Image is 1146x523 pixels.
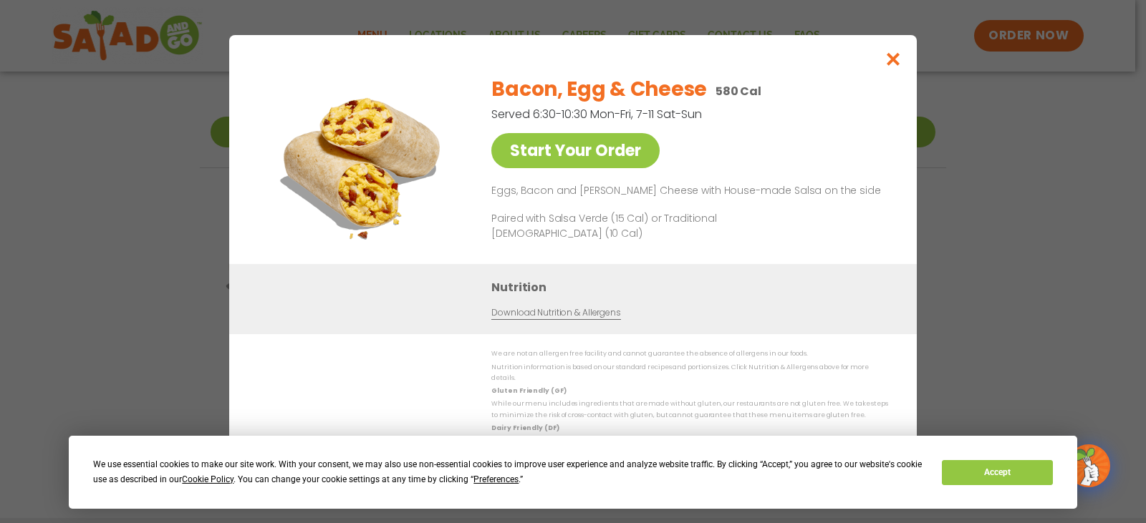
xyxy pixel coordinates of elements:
p: Served 6:30-10:30 Mon-Fri, 7-11 Sat-Sun [491,105,814,123]
h3: Nutrition [491,278,895,296]
h2: Bacon, Egg & Cheese [491,74,707,104]
button: Close modal [870,35,917,83]
p: Eggs, Bacon and [PERSON_NAME] Cheese with House-made Salsa on the side [491,182,882,200]
strong: Gluten Friendly (GF) [491,386,566,395]
p: We are not an allergen free facility and cannot guarantee the absence of allergens in our foods. [491,348,888,359]
p: While our menu includes ingredients that are made without gluten, our restaurants are not gluten ... [491,399,888,421]
div: We use essential cookies to make our site work. With your consent, we may also use non-essential ... [93,457,925,487]
img: wpChatIcon [1069,446,1109,486]
a: Download Nutrition & Allergens [491,306,620,320]
img: Featured product photo for Bacon, Egg & Cheese [261,64,462,264]
span: Preferences [473,474,519,484]
strong: Dairy Friendly (DF) [491,424,559,432]
p: Paired with Salsa Verde (15 Cal) or Traditional [DEMOGRAPHIC_DATA] (10 Cal) [491,210,756,240]
button: Accept [942,460,1052,485]
div: Cookie Consent Prompt [69,436,1077,509]
p: Nutrition information is based on our standard recipes and portion sizes. Click Nutrition & Aller... [491,361,888,383]
p: 580 Cal [716,82,761,100]
span: Cookie Policy [182,474,233,484]
a: Start Your Order [491,133,660,168]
